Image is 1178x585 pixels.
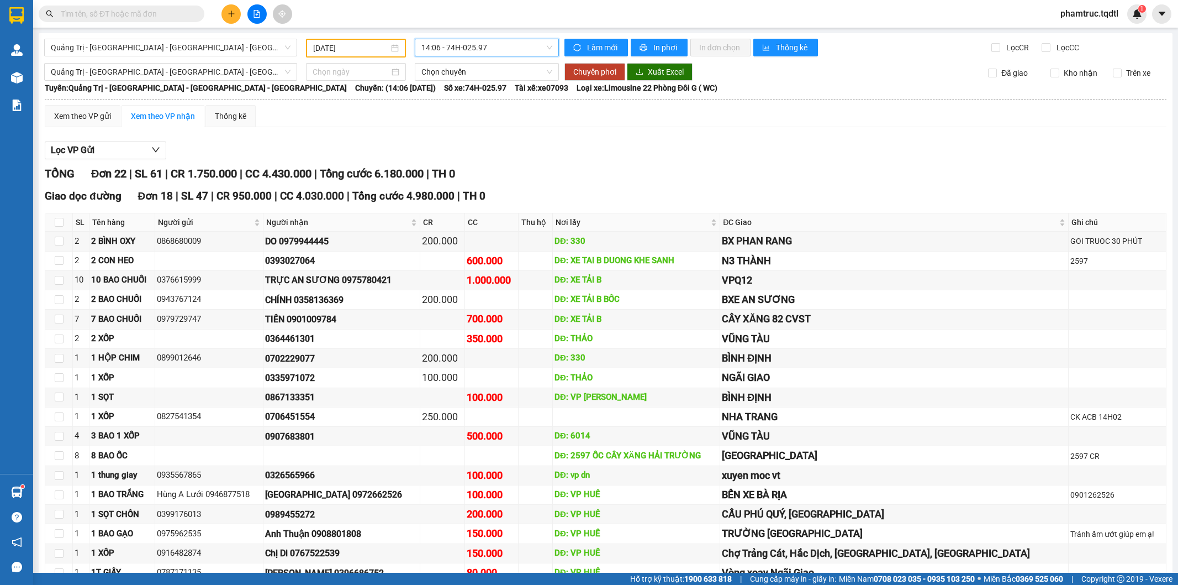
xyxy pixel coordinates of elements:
div: Chợ Trảng Cát, Hắc Dịch, [GEOGRAPHIC_DATA], [GEOGRAPHIC_DATA] [722,546,1066,561]
span: Lọc VP Gửi [51,143,94,157]
span: | [457,190,460,202]
span: Giao dọc đường [45,190,122,202]
div: DĐ: THẢO [554,372,718,385]
div: 1 [75,410,87,424]
button: downloadXuất Excel [627,63,693,81]
div: 3 BAO 1 XỐP [91,430,153,443]
img: solution-icon [11,100,23,111]
span: | [314,167,317,180]
div: 1 [75,508,87,521]
span: Miền Nam [839,573,975,585]
div: 0364461301 [265,332,419,346]
div: DĐ: VP HUẾ [554,566,718,579]
div: DĐ: XE TAI B DUONG KHE SANH [554,254,718,268]
div: DĐ: XE TẢI B [554,313,718,326]
span: Cung cấp máy in - giấy in: [750,573,836,585]
div: 1 [75,547,87,560]
div: CẦU PHÚ QUÝ, [GEOGRAPHIC_DATA] [722,506,1066,522]
th: SL [73,213,89,232]
div: 700.000 [467,311,516,327]
div: Anh Thuận 0908801808 [265,527,419,541]
div: [GEOGRAPHIC_DATA] 0972662526 [265,488,419,502]
div: 100.000 [467,390,516,405]
div: VŨNG TÀU [722,429,1066,444]
span: ⚪️ [978,577,981,581]
div: BXE AN SƯƠNG [722,292,1066,307]
button: plus [221,4,241,24]
span: | [211,190,214,202]
div: 10 [75,274,87,287]
button: caret-down [1152,4,1171,24]
div: 7 [75,313,87,326]
div: 1 [75,566,87,579]
button: file-add [247,4,267,24]
img: warehouse-icon [11,487,23,498]
span: | [176,190,178,202]
div: BẾN XE BÀ RỊA [722,487,1066,503]
div: 0935567865 [157,469,261,482]
div: CHÍNH 0358136369 [265,293,419,307]
div: 100.000 [422,370,462,385]
th: CC [465,213,519,232]
div: 0706451554 [265,410,419,424]
span: aim [278,10,286,18]
div: Xem theo VP gửi [54,110,111,122]
div: 100.000 [467,487,516,503]
div: DĐ: XE TẢI B [554,274,718,287]
span: Hỗ trợ kỹ thuật: [630,573,732,585]
button: aim [273,4,292,24]
b: Tuyến: Quảng Trị - [GEOGRAPHIC_DATA] - [GEOGRAPHIC_DATA] - [GEOGRAPHIC_DATA] [45,83,347,92]
span: Nơi lấy [556,216,709,228]
div: 0901262526 [1070,489,1164,501]
span: Chọn chuyến [421,64,552,80]
span: plus [228,10,235,18]
span: In phơi [653,41,679,54]
div: 2597 [1070,255,1164,267]
th: Thu hộ [519,213,553,232]
div: DĐ: XE TẢI B BỐC [554,293,718,306]
div: 1 XỐP [91,547,153,560]
span: phamtruc.tqdtl [1052,7,1127,20]
div: 2 [75,235,87,248]
div: 0787171135 [157,566,261,579]
th: CR [420,213,464,232]
button: Lọc VP Gửi [45,142,166,159]
span: Đơn 18 [138,190,173,202]
button: bar-chartThống kê [753,39,818,56]
div: CÂY XĂNG 82 CVST [722,311,1066,327]
div: 1 [75,391,87,404]
span: Tổng cước 4.980.000 [352,190,455,202]
div: 1 XỐP [91,372,153,385]
div: 0867133351 [265,390,419,404]
div: DĐ: 330 [554,235,718,248]
span: question-circle [12,512,22,523]
div: DĐ: 330 [554,352,718,365]
div: 250.000 [422,409,462,425]
input: Chọn ngày [313,66,389,78]
div: 2 [75,293,87,306]
span: file-add [253,10,261,18]
span: Người gửi [158,216,251,228]
div: DĐ: VP [PERSON_NAME] [554,391,718,404]
span: message [12,562,22,572]
div: DĐ: vp dn [554,469,718,482]
div: 0827541354 [157,410,261,424]
span: Người nhận [266,216,409,228]
div: Xem theo VP nhận [131,110,195,122]
div: 200.000 [422,351,462,366]
div: DO 0979944445 [265,234,419,248]
div: 2 CON HEO [91,254,153,268]
span: 14:06 - 74H-025.97 [421,39,552,56]
span: 1 [1140,5,1144,13]
div: 1 BAO GẠO [91,527,153,541]
div: 0989455272 [265,508,419,521]
div: 0916482874 [157,547,261,560]
div: 0326565966 [265,468,419,482]
div: 8 BAO ỐC [91,450,153,463]
div: 1 thung giay [91,469,153,482]
div: 0399176013 [157,508,261,521]
span: ĐC Giao [723,216,1056,228]
input: 11/10/2025 [313,42,389,54]
div: 0335971072 [265,371,419,385]
div: 80.000 [467,565,516,581]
